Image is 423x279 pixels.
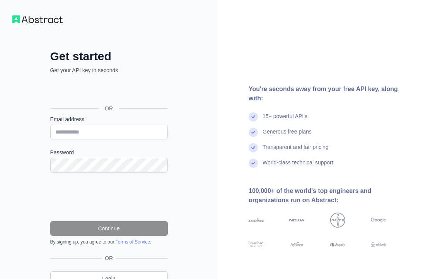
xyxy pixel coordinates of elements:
[249,241,264,249] img: stanford university
[249,112,258,122] img: check mark
[12,15,63,23] img: Workflow
[249,213,264,228] img: accenture
[371,241,386,249] img: airbnb
[263,128,312,143] div: Generous free plans
[330,213,345,228] img: bayer
[330,241,345,249] img: shopify
[249,128,258,137] img: check mark
[289,241,304,249] img: payoneer
[99,105,119,112] span: OR
[263,143,329,159] div: Transparent and fair pricing
[102,254,116,262] span: OR
[371,213,386,228] img: google
[263,112,307,128] div: 15+ powerful API's
[50,83,166,100] div: Đăng nhập bằng Google. Mở trong thẻ mới
[249,186,411,205] div: 100,000+ of the world's top engineers and organizations run on Abstract:
[50,239,168,245] div: By signing up, you agree to our .
[50,115,168,123] label: Email address
[50,221,168,236] button: Continue
[263,159,333,174] div: World-class technical support
[249,85,411,103] div: You're seconds away from your free API key, along with:
[289,213,304,228] img: nokia
[116,239,150,245] a: Terms of Service
[50,49,168,63] h2: Get started
[50,66,168,74] p: Get your API key in seconds
[46,83,170,100] iframe: Nút Đăng nhập bằng Google
[249,143,258,152] img: check mark
[50,182,168,212] iframe: reCAPTCHA
[50,149,168,156] label: Password
[249,159,258,168] img: check mark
